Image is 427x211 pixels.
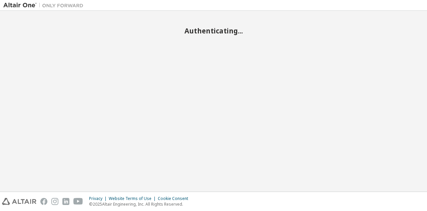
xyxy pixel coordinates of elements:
img: Altair One [3,2,87,9]
img: youtube.svg [73,198,83,205]
img: instagram.svg [51,198,58,205]
img: facebook.svg [40,198,47,205]
div: Website Terms of Use [109,196,158,201]
h2: Authenticating... [3,26,424,35]
p: © 2025 Altair Engineering, Inc. All Rights Reserved. [89,201,192,207]
div: Privacy [89,196,109,201]
div: Cookie Consent [158,196,192,201]
img: altair_logo.svg [2,198,36,205]
img: linkedin.svg [62,198,69,205]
